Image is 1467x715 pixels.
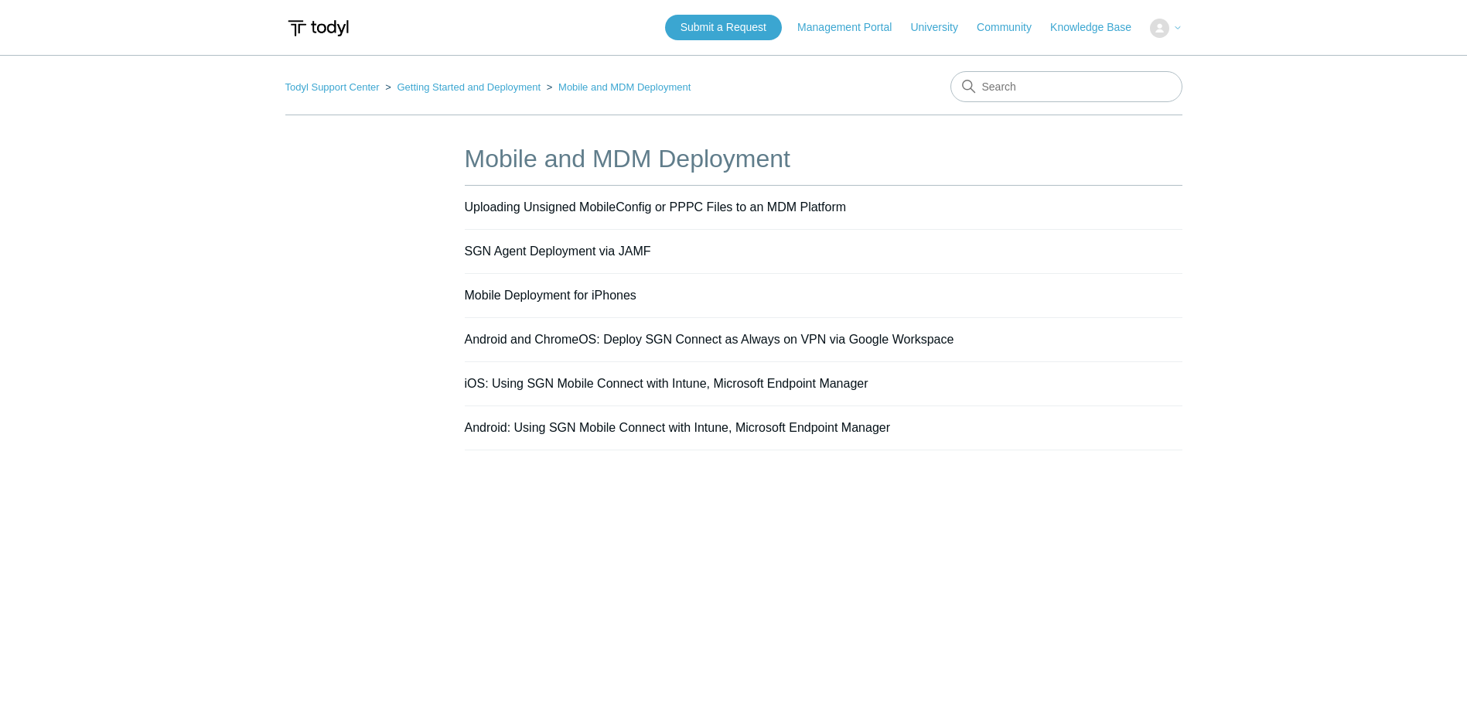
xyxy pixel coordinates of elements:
[285,81,380,93] a: Todyl Support Center
[465,333,954,346] a: Android and ChromeOS: Deploy SGN Connect as Always on VPN via Google Workspace
[544,81,691,93] li: Mobile and MDM Deployment
[465,200,847,214] a: Uploading Unsigned MobileConfig or PPPC Files to an MDM Platform
[977,19,1047,36] a: Community
[285,81,383,93] li: Todyl Support Center
[465,377,868,390] a: iOS: Using SGN Mobile Connect with Intune, Microsoft Endpoint Manager
[465,289,636,302] a: Mobile Deployment for iPhones
[950,71,1182,102] input: Search
[558,81,691,93] a: Mobile and MDM Deployment
[665,15,782,40] a: Submit a Request
[285,14,351,43] img: Todyl Support Center Help Center home page
[910,19,973,36] a: University
[397,81,541,93] a: Getting Started and Deployment
[465,421,891,434] a: Android: Using SGN Mobile Connect with Intune, Microsoft Endpoint Manager
[465,245,651,258] a: SGN Agent Deployment via JAMF
[1050,19,1147,36] a: Knowledge Base
[382,81,544,93] li: Getting Started and Deployment
[797,19,907,36] a: Management Portal
[465,140,1182,177] h1: Mobile and MDM Deployment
